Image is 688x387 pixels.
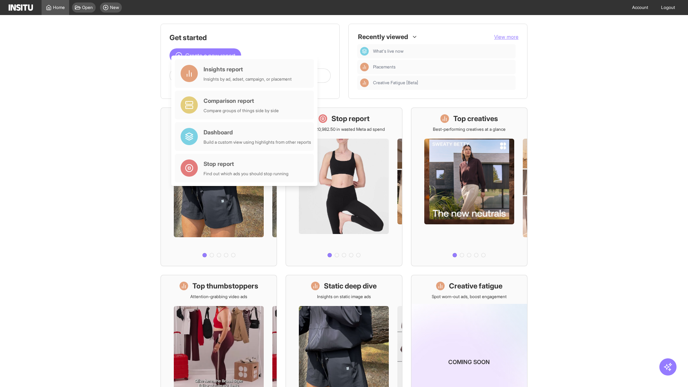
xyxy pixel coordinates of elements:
[373,48,403,54] span: What's live now
[204,96,279,105] div: Comparison report
[169,33,331,43] h1: Get started
[185,51,235,60] span: Create a new report
[373,64,396,70] span: Placements
[373,48,513,54] span: What's live now
[204,108,279,114] div: Compare groups of things side by side
[373,64,513,70] span: Placements
[331,114,369,124] h1: Stop report
[303,126,385,132] p: Save £20,982.50 in wasted Meta ad spend
[324,281,377,291] h1: Static deep dive
[494,34,519,40] span: View more
[360,47,369,56] div: Dashboard
[360,78,369,87] div: Insights
[204,171,288,177] div: Find out which ads you should stop running
[373,80,418,86] span: Creative Fatigue [Beta]
[192,281,258,291] h1: Top thumbstoppers
[360,63,369,71] div: Insights
[494,33,519,40] button: View more
[9,4,33,11] img: Logo
[411,107,527,266] a: Top creativesBest-performing creatives at a glance
[190,294,247,300] p: Attention-grabbing video ads
[373,80,513,86] span: Creative Fatigue [Beta]
[204,139,311,145] div: Build a custom view using highlights from other reports
[161,107,277,266] a: What's live nowSee all active ads instantly
[53,5,65,10] span: Home
[433,126,506,132] p: Best-performing creatives at a glance
[204,76,292,82] div: Insights by ad, adset, campaign, or placement
[169,48,241,63] button: Create a new report
[317,294,371,300] p: Insights on static image ads
[204,128,311,137] div: Dashboard
[82,5,93,10] span: Open
[286,107,402,266] a: Stop reportSave £20,982.50 in wasted Meta ad spend
[204,159,288,168] div: Stop report
[204,65,292,73] div: Insights report
[110,5,119,10] span: New
[453,114,498,124] h1: Top creatives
